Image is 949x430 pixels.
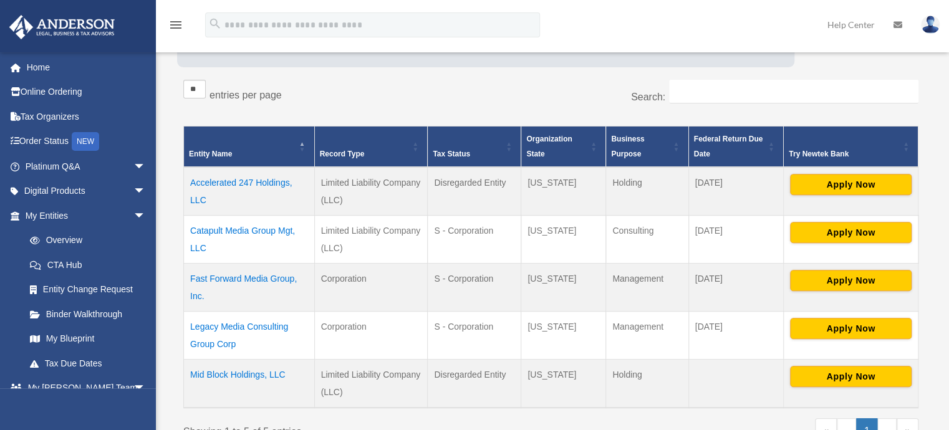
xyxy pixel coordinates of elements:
td: Holding [606,167,688,216]
td: Management [606,263,688,311]
img: Anderson Advisors Platinum Portal [6,15,118,39]
th: Federal Return Due Date: Activate to sort [688,126,783,167]
td: [US_STATE] [521,215,606,263]
td: Legacy Media Consulting Group Corp [184,311,315,359]
a: menu [168,22,183,32]
td: Disregarded Entity [428,359,521,408]
th: Organization State: Activate to sort [521,126,606,167]
a: My Entitiesarrow_drop_down [9,203,158,228]
td: Management [606,311,688,359]
td: Corporation [314,311,428,359]
button: Apply Now [790,222,912,243]
td: Fast Forward Media Group, Inc. [184,263,315,311]
a: Tax Due Dates [17,351,158,376]
span: Entity Name [189,150,232,158]
td: [US_STATE] [521,311,606,359]
a: Order StatusNEW [9,129,165,155]
td: [US_STATE] [521,167,606,216]
span: Record Type [320,150,365,158]
th: Entity Name: Activate to invert sorting [184,126,315,167]
button: Apply Now [790,318,912,339]
td: Disregarded Entity [428,167,521,216]
i: menu [168,17,183,32]
td: Holding [606,359,688,408]
th: Record Type: Activate to sort [314,126,428,167]
a: Home [9,55,165,80]
td: Accelerated 247 Holdings, LLC [184,167,315,216]
button: Apply Now [790,366,912,387]
button: Apply Now [790,270,912,291]
span: Business Purpose [611,135,644,158]
span: Tax Status [433,150,470,158]
a: Entity Change Request [17,277,158,302]
label: Search: [631,92,665,102]
td: Consulting [606,215,688,263]
span: Federal Return Due Date [694,135,763,158]
a: Platinum Q&Aarrow_drop_down [9,154,165,179]
a: Tax Organizers [9,104,165,129]
span: arrow_drop_down [133,376,158,401]
td: [US_STATE] [521,263,606,311]
i: search [208,17,222,31]
a: My Blueprint [17,327,158,351]
td: S - Corporation [428,263,521,311]
th: Try Newtek Bank : Activate to sort [783,126,918,167]
button: Apply Now [790,174,912,195]
span: arrow_drop_down [133,179,158,204]
a: Binder Walkthrough [17,302,158,327]
th: Business Purpose: Activate to sort [606,126,688,167]
span: arrow_drop_down [133,154,158,179]
td: S - Corporation [428,311,521,359]
td: [DATE] [688,311,783,359]
th: Tax Status: Activate to sort [428,126,521,167]
td: [DATE] [688,263,783,311]
a: Overview [17,228,152,253]
td: Limited Liability Company (LLC) [314,359,428,408]
img: User Pic [921,16,940,34]
div: NEW [72,132,99,151]
td: [US_STATE] [521,359,606,408]
a: Online Ordering [9,80,165,105]
a: My [PERSON_NAME] Teamarrow_drop_down [9,376,165,401]
td: Catapult Media Group Mgt, LLC [184,215,315,263]
span: arrow_drop_down [133,203,158,229]
a: CTA Hub [17,252,158,277]
td: Limited Liability Company (LLC) [314,215,428,263]
td: Corporation [314,263,428,311]
td: Mid Block Holdings, LLC [184,359,315,408]
td: Limited Liability Company (LLC) [314,167,428,216]
span: Organization State [526,135,572,158]
td: [DATE] [688,215,783,263]
a: Digital Productsarrow_drop_down [9,179,165,204]
label: entries per page [210,90,282,100]
td: [DATE] [688,167,783,216]
div: Try Newtek Bank [789,146,899,161]
td: S - Corporation [428,215,521,263]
